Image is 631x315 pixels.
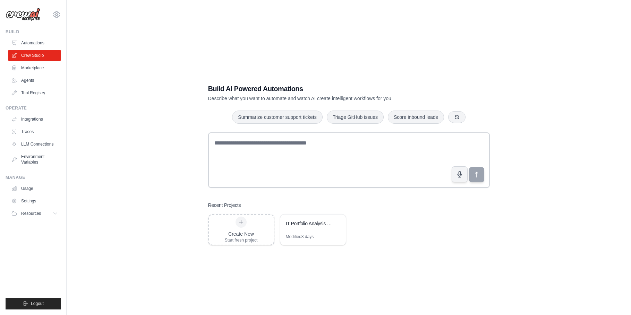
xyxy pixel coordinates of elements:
a: LLM Connections [8,139,61,150]
button: Score inbound leads [388,111,444,124]
a: Environment Variables [8,151,61,168]
span: Logout [31,301,44,306]
a: Integrations [8,114,61,125]
button: Logout [6,298,61,309]
a: Usage [8,183,61,194]
div: Create New [225,230,258,237]
div: Operate [6,105,61,111]
h3: Recent Projects [208,202,241,209]
h1: Build AI Powered Automations [208,84,441,94]
button: Get new suggestions [448,111,466,123]
a: Automations [8,37,61,49]
a: Agents [8,75,61,86]
a: Crew Studio [8,50,61,61]
span: Resources [21,211,41,216]
div: IT Portfolio Analysis & Modernization Roadmap [286,220,333,227]
button: Resources [8,208,61,219]
button: Summarize customer support tickets [232,111,322,124]
div: Manage [6,175,61,180]
button: Click to speak your automation idea [452,166,468,182]
img: Logo [6,8,40,21]
p: Describe what you want to automate and watch AI create intelligent workflows for you [208,95,441,102]
a: Traces [8,126,61,137]
a: Tool Registry [8,87,61,98]
div: Start fresh project [225,237,258,243]
div: Build [6,29,61,35]
a: Marketplace [8,62,61,73]
a: Settings [8,195,61,207]
div: Modified 8 days [286,234,314,239]
button: Triage GitHub issues [327,111,384,124]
